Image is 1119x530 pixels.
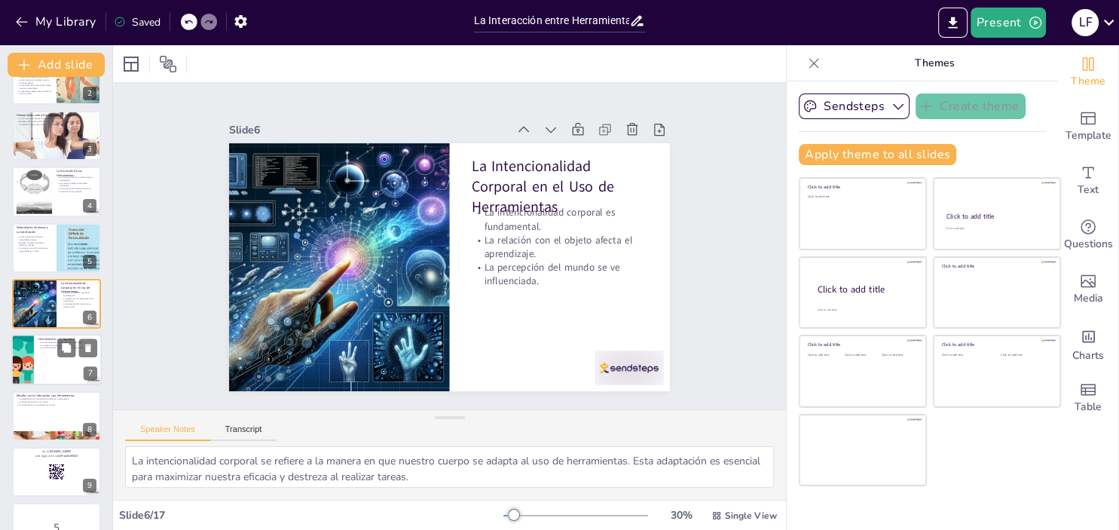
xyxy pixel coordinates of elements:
div: 4 [83,199,96,213]
div: 2 [12,54,101,104]
div: Add text boxes [1058,154,1118,208]
div: Click to add title [818,283,914,296]
p: La conexión entre herramientas y necesidades es crucial. [17,247,52,252]
p: La imprenta transformó la educación. [38,344,97,347]
span: Media [1074,290,1103,307]
button: Apply theme to all slides [799,144,956,165]
div: 30 % [663,508,699,522]
p: Themes [826,45,1043,81]
p: Las herramientas han evolucionado en complejidad. [57,176,96,182]
div: Get real-time input from your audience [1058,208,1118,262]
span: Theme [1071,73,1105,90]
p: La evolución refleja necesidades cambiantes. [57,182,96,187]
div: 5 [83,255,96,268]
p: La Intencionalidad Corporal en el Uso de Herramientas [255,277,437,357]
div: Change the overall theme [1058,45,1118,100]
p: Las herramientas son agentes de cambio social. [38,347,97,350]
button: l f [1072,8,1099,38]
div: Click to add text [845,353,879,357]
p: Ejemplos incluyen cuchillos y teléfonos móviles. [17,241,52,247]
div: 8 [83,423,96,437]
p: and login with code [17,454,96,458]
div: Click to add title [808,342,916,348]
p: Las herramientas amplían nuestras capacidades. [17,117,96,120]
div: 6 [83,311,96,324]
span: Charts [1072,348,1104,364]
div: Add images, graphics, shapes or video [1058,262,1118,317]
p: La evolución de herramientas refleja nuestras necesidades. [17,84,52,89]
div: Click to add title [808,184,916,190]
div: 7 [84,367,97,381]
p: La relación con el objeto afecta el aprendizaje. [61,297,96,302]
div: Click to add title [942,263,1050,269]
button: Sendsteps [799,93,910,119]
p: Herramientas como Extensiones del Cuerpo [17,113,96,118]
div: 5 [12,223,101,273]
div: 8 [12,391,101,441]
span: Template [1065,127,1111,144]
div: Click to add text [808,353,842,357]
button: Transcript [210,424,277,441]
div: Saved [114,15,161,29]
p: La percepción del mundo se ve influenciada. [61,302,96,308]
p: La percepción del mundo se ve influenciada. [248,207,426,253]
p: La dependencia de herramientas puede ser problemática. [17,397,96,400]
span: Position [159,55,177,73]
p: La Evolución de las Herramientas [57,169,96,177]
p: Las herramientas cambian dinámicas sociales. [38,341,97,344]
button: My Library [11,10,102,34]
p: La intencionalidad corporal es fundamental. [61,292,96,297]
div: 6 [12,279,101,329]
div: Layout [119,52,143,76]
p: La intencionalidad corporal es fundamental. [254,262,432,308]
div: 2 [83,87,96,100]
textarea: La intencionalidad corporal se refiere a la manera en que nuestro cuerpo se adapta al uso de herr... [125,446,774,488]
span: Questions [1064,236,1113,253]
button: Export to PowerPoint [938,8,968,38]
p: La Intencionalidad Corporal en el Uso de Herramientas [61,281,96,294]
span: Text [1078,182,1099,198]
input: Insert title [474,10,630,32]
div: 7 [11,335,102,386]
strong: [DOMAIN_NAME] [50,450,72,454]
p: Necesidades Humanas y su Satisfacción [17,225,52,234]
button: Speaker Notes [125,424,210,441]
div: 3 [83,142,96,156]
p: Desafíos en la Interacción con Herramientas [17,394,96,398]
button: Add slide [8,53,105,77]
span: Single View [725,510,777,522]
p: La tecnología afecta nuestra relación con el mundo. [17,89,52,94]
button: Duplicate Slide [57,339,75,357]
p: Las herramientas moldean nuestra forma de pensar. [17,78,52,84]
p: La deshumanización es un riesgo. [17,400,96,403]
div: Click to add text [808,195,916,199]
div: Slide 6 [404,332,682,375]
div: 3 [12,111,101,161]
div: Click to add title [946,212,1047,221]
span: Table [1075,399,1102,415]
p: La relación cuerpo-herramienta es esencial. [17,123,96,126]
div: Click to add text [942,353,989,357]
div: Add a table [1058,371,1118,425]
button: Delete Slide [79,339,97,357]
div: Add charts and graphs [1058,317,1118,371]
p: La relación con el objeto afecta el aprendizaje. [251,234,429,280]
div: Slide 6 / 17 [119,508,503,522]
div: l f [1072,9,1099,36]
div: 4 [12,167,101,216]
button: Present [971,8,1046,38]
p: Herramientas y la Sociedad [38,337,97,342]
div: Click to add body [818,308,913,311]
p: Ejemplos de herramientas incluyen palas y computadoras. [17,120,96,123]
div: Click to add text [1001,353,1048,357]
div: Click to add title [942,342,1050,348]
p: La historia de las herramientas es la historia de la humanidad. [57,188,96,193]
div: 9 [12,447,101,497]
div: 9 [83,479,96,492]
p: Es vital encontrar un equilibrio en el uso. [17,403,96,406]
div: Add ready made slides [1058,100,1118,154]
button: Create theme [916,93,1026,119]
p: Las herramientas satisfacen necesidades básicas. [17,235,52,240]
p: Go to [17,449,96,454]
div: Click to add text [946,227,1046,231]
